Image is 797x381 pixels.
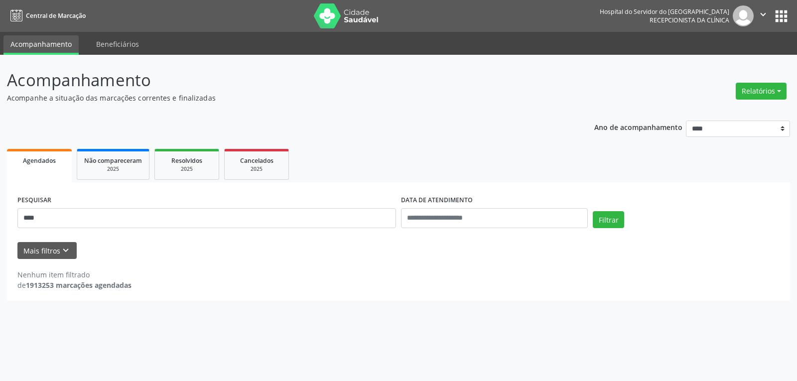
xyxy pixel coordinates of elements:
label: DATA DE ATENDIMENTO [401,193,473,208]
label: PESQUISAR [17,193,51,208]
span: Resolvidos [171,156,202,165]
button: apps [773,7,790,25]
div: Nenhum item filtrado [17,269,132,280]
div: 2025 [162,165,212,173]
div: 2025 [232,165,281,173]
a: Beneficiários [89,35,146,53]
span: Agendados [23,156,56,165]
div: de [17,280,132,290]
strong: 1913253 marcações agendadas [26,280,132,290]
button: Relatórios [736,83,787,100]
span: Recepcionista da clínica [650,16,729,24]
p: Acompanhe a situação das marcações correntes e finalizadas [7,93,555,103]
p: Acompanhamento [7,68,555,93]
div: 2025 [84,165,142,173]
i:  [758,9,769,20]
i: keyboard_arrow_down [60,245,71,256]
button: Filtrar [593,211,624,228]
img: img [733,5,754,26]
a: Central de Marcação [7,7,86,24]
button:  [754,5,773,26]
button: Mais filtroskeyboard_arrow_down [17,242,77,259]
span: Não compareceram [84,156,142,165]
div: Hospital do Servidor do [GEOGRAPHIC_DATA] [600,7,729,16]
p: Ano de acompanhamento [594,121,682,133]
a: Acompanhamento [3,35,79,55]
span: Central de Marcação [26,11,86,20]
span: Cancelados [240,156,273,165]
